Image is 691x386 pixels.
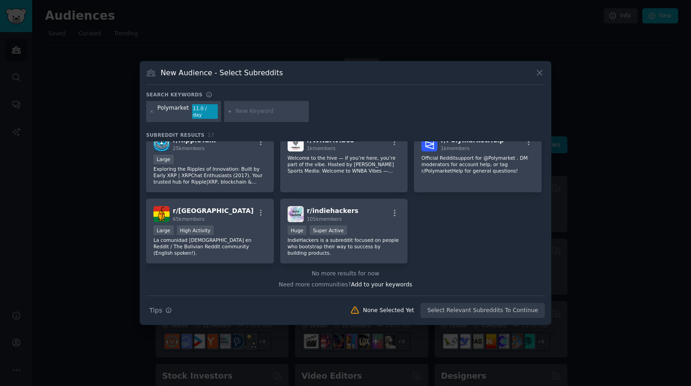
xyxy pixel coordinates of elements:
button: Tips [146,302,175,319]
span: Subreddit Results [146,132,204,138]
div: Huge [288,225,307,235]
span: 1k members [441,145,470,151]
img: RippleTalk [153,135,170,151]
span: r/ indiehackers [307,207,359,214]
img: WNBAVibes [288,135,304,151]
span: r/ WNBAVibes [307,136,354,144]
div: Need more communities? [146,278,545,289]
span: r/ [GEOGRAPHIC_DATA] [173,207,254,214]
img: indiehackers [288,206,304,222]
div: Polymarket [158,104,189,119]
div: Large [153,225,174,235]
span: r/ PolymarketHelp [441,136,504,144]
div: High Activity [177,225,214,235]
p: La comunidad [DEMOGRAPHIC_DATA] en Reddit / The Bolivian Reddit community (English spoken!). [153,237,266,256]
span: 1k members [307,145,336,151]
div: No more results for now [146,270,545,278]
p: Welcome to the hive — if you’re here, you’re part of the vibe. Hosted by [PERSON_NAME] Sports Med... [288,155,401,174]
p: IndieHackers is a subreddit focused on people who bootstrap their way to success by building prod... [288,237,401,256]
p: Exploring the Ripples of Innovation: Built by Early XRP | XRPChat Enthusiasts (2017). Your truste... [153,166,266,185]
span: 105k members [307,216,342,222]
span: r/ RippleTalk [173,136,215,144]
input: New Keyword [236,107,306,116]
h3: New Audience - Select Subreddits [161,68,283,78]
img: PolymarketHelp [421,135,437,151]
span: Tips [149,306,162,315]
p: Official Redditsupport for @Polymarket . DM moderators for account help, or tag r/PolymarketHelp ... [421,155,534,174]
div: None Selected Yet [363,307,414,315]
span: 25k members [173,145,204,151]
div: 11.0 / day [192,104,218,119]
span: 65k members [173,216,204,222]
h3: Search keywords [146,91,203,98]
div: Super Active [310,225,347,235]
img: BOLIVIA [153,206,170,222]
span: 17 [208,132,214,138]
span: Add to your keywords [351,281,412,288]
div: Large [153,155,174,164]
